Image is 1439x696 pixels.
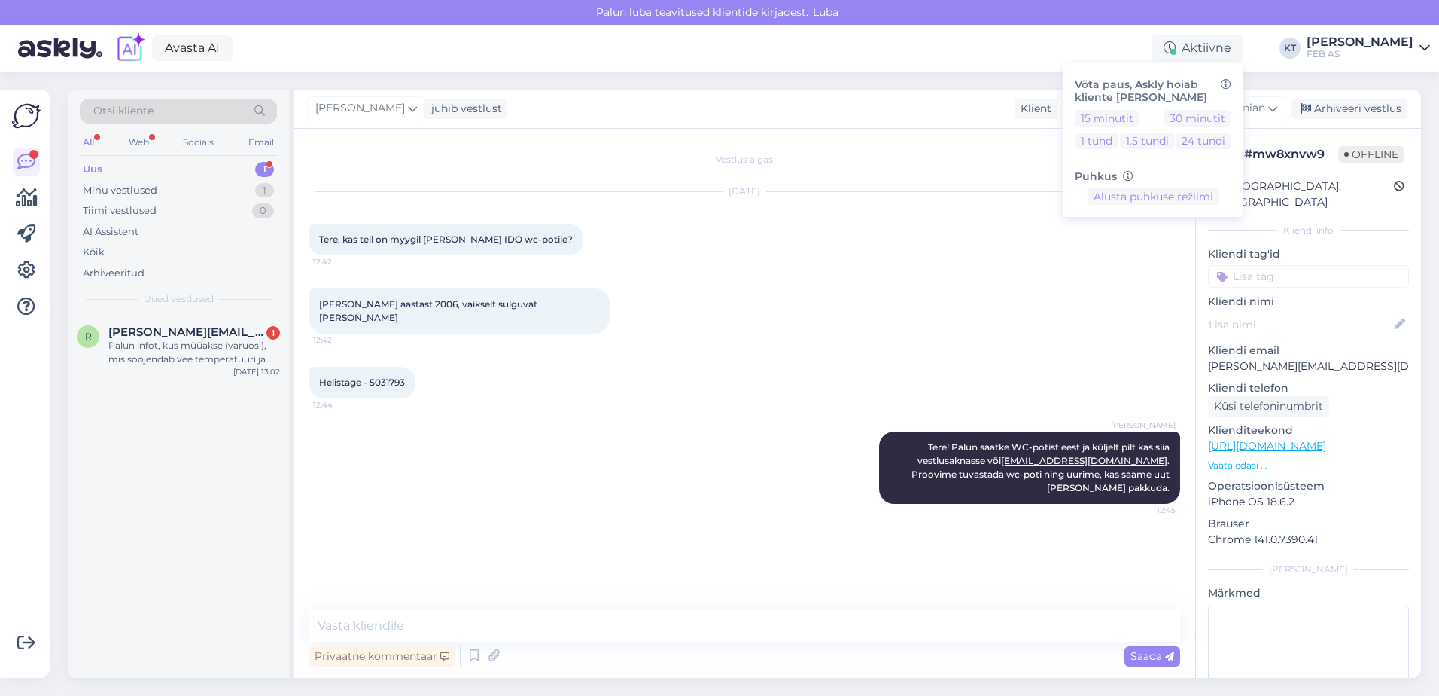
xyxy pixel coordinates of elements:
span: 12:44 [313,399,370,411]
div: Arhiveeri vestlus [1291,99,1407,119]
div: Kliendi info [1208,224,1409,237]
input: Lisa nimi [1209,316,1392,333]
button: 1 tund [1075,133,1118,149]
div: Minu vestlused [83,183,157,198]
img: explore-ai [114,32,146,64]
div: 0 [252,203,274,218]
span: r [85,331,92,342]
div: [PERSON_NAME] [1307,36,1413,48]
div: Palun infot, kus müüakse (varuosi), mis soojendab vee temperatuuri ja asub veeboiler plastkaane a... [108,339,280,366]
div: All [80,133,97,152]
p: Chrome 141.0.7390.41 [1208,532,1409,548]
span: Saada [1130,649,1174,663]
div: [DATE] [309,185,1180,198]
div: Privaatne kommentaar [309,646,455,667]
button: 15 minutit [1075,110,1139,127]
button: 24 tundi [1176,133,1231,149]
p: Kliendi telefon [1208,380,1409,396]
span: ritta.talts@gmaill.com [108,325,265,339]
div: FEB AS [1307,48,1413,60]
span: Tere, kas teil on myygil [PERSON_NAME] IDO wc-potile? [319,234,573,245]
p: Operatsioonisüsteem [1208,478,1409,494]
h6: Võta paus, Askly hoiab kliente [PERSON_NAME] [1075,78,1231,104]
p: Märkmed [1208,585,1409,601]
span: Uued vestlused [144,292,214,306]
div: 1 [266,326,280,340]
div: [GEOGRAPHIC_DATA], [GEOGRAPHIC_DATA] [1212,179,1394,210]
span: [PERSON_NAME] [1111,420,1176,431]
p: [PERSON_NAME][EMAIL_ADDRESS][DOMAIN_NAME] [1208,359,1409,374]
div: juhib vestlust [425,101,502,117]
div: Socials [180,133,217,152]
div: Arhiveeritud [83,266,145,281]
div: Küsi telefoninumbrit [1208,396,1329,417]
a: Avasta AI [152,35,233,61]
div: [DATE] 13:02 [233,366,280,377]
div: AI Assistent [83,224,138,240]
div: Uus [83,162,102,177]
p: Vaata edasi ... [1208,459,1409,472]
div: [PERSON_NAME] [1208,563,1409,576]
div: KT [1279,38,1301,59]
div: # mw8xnvw9 [1244,145,1338,163]
p: Brauser [1208,516,1409,532]
span: Luba [808,5,843,19]
p: Kliendi email [1208,343,1409,359]
div: Vestlus algas [309,153,1180,166]
div: 1 [255,162,274,177]
h6: Puhkus [1075,170,1231,183]
p: Kliendi tag'id [1208,246,1409,262]
span: [PERSON_NAME] [315,100,405,117]
div: Tiimi vestlused [83,203,157,218]
span: Tere! Palun saatke WC-potist eest ja küljelt pilt kas siia vestlusaknasse või . Proovime tuvastad... [911,441,1172,493]
input: Lisa tag [1208,265,1409,288]
button: 1.5 tundi [1120,133,1175,149]
p: Klienditeekond [1208,423,1409,438]
img: Askly Logo [12,102,41,130]
div: Aktiivne [1152,35,1243,62]
button: 30 minutit [1164,110,1231,127]
p: Kliendi nimi [1208,294,1409,310]
div: Kõik [83,245,105,260]
span: 12:45 [1119,505,1176,516]
span: 12:42 [313,256,370,267]
div: Klient [1015,101,1051,117]
span: [PERSON_NAME] aastast 2006, vaikselt sulguvat [PERSON_NAME] [319,298,540,323]
div: Email [245,133,277,152]
button: Alusta puhkuse režiimi [1088,188,1219,205]
a: [EMAIL_ADDRESS][DOMAIN_NAME] [1001,455,1167,466]
span: 12:42 [313,334,370,346]
span: Otsi kliente [93,103,154,119]
a: [URL][DOMAIN_NAME] [1208,439,1326,453]
a: [PERSON_NAME]FEB AS [1307,36,1430,60]
div: Web [126,133,152,152]
span: Helistage - 5031793 [319,377,405,388]
div: 1 [255,183,274,198]
p: iPhone OS 18.6.2 [1208,494,1409,510]
span: Offline [1338,146,1404,163]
